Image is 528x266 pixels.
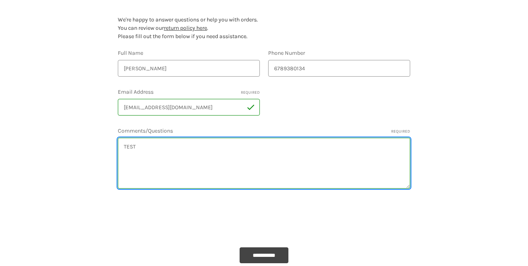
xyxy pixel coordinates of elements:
iframe: reCAPTCHA [118,200,238,231]
label: Full Name [118,49,260,57]
label: Phone Number [268,49,410,57]
label: Comments/Questions [118,127,410,135]
a: return policy here [164,25,207,31]
p: We're happy to answer questions or help you with orders. You can review our . Please fill out the... [118,15,410,40]
small: Required [241,90,260,96]
small: Required [391,129,410,135]
label: Email Address [118,88,260,96]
